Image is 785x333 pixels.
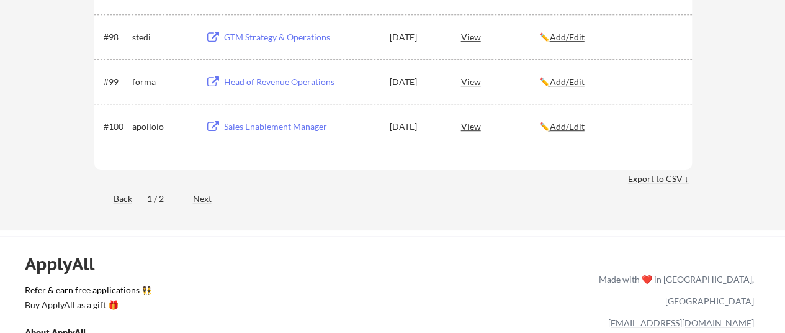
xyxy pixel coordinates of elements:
[25,286,339,299] a: Refer & earn free applications 👯‍♀️
[461,25,539,48] div: View
[132,76,194,88] div: forma
[25,301,149,309] div: Buy ApplyAll as a gift 🎁
[539,31,681,43] div: ✏️
[104,121,128,133] div: #100
[104,76,128,88] div: #99
[608,317,754,328] a: [EMAIL_ADDRESS][DOMAIN_NAME]
[132,121,194,133] div: apolloio
[461,115,539,137] div: View
[224,31,378,43] div: GTM Strategy & Operations
[628,173,692,185] div: Export to CSV ↓
[224,76,378,88] div: Head of Revenue Operations
[193,193,226,205] div: Next
[25,253,109,275] div: ApplyAll
[550,121,585,132] u: Add/Edit
[390,31,444,43] div: [DATE]
[94,193,132,205] div: Back
[550,32,585,42] u: Add/Edit
[104,31,128,43] div: #98
[461,70,539,93] div: View
[594,268,754,312] div: Made with ❤️ in [GEOGRAPHIC_DATA], [GEOGRAPHIC_DATA]
[539,76,681,88] div: ✏️
[550,76,585,87] u: Add/Edit
[224,121,378,133] div: Sales Enablement Manager
[390,121,444,133] div: [DATE]
[132,31,194,43] div: stedi
[147,193,178,205] div: 1 / 2
[539,121,681,133] div: ✏️
[25,299,149,314] a: Buy ApplyAll as a gift 🎁
[390,76,444,88] div: [DATE]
